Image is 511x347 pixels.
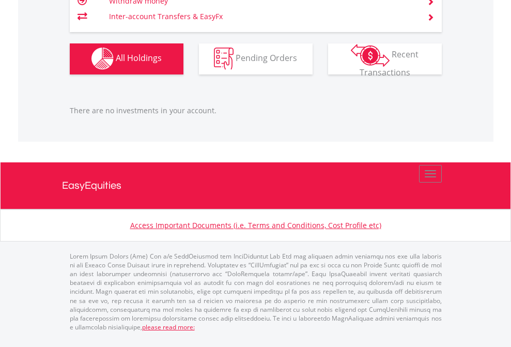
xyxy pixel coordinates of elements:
button: Pending Orders [199,43,313,74]
a: Access Important Documents (i.e. Terms and Conditions, Cost Profile etc) [130,220,381,230]
button: All Holdings [70,43,183,74]
span: Pending Orders [236,52,297,64]
a: EasyEquities [62,162,450,209]
span: Recent Transactions [360,49,419,78]
p: There are no investments in your account. [70,105,442,116]
span: All Holdings [116,52,162,64]
a: please read more: [142,323,195,331]
img: pending_instructions-wht.png [214,48,234,70]
td: Inter-account Transfers & EasyFx [109,9,414,24]
img: transactions-zar-wht.png [351,44,390,67]
button: Recent Transactions [328,43,442,74]
p: Lorem Ipsum Dolors (Ame) Con a/e SeddOeiusmod tem InciDiduntut Lab Etd mag aliquaen admin veniamq... [70,252,442,331]
img: holdings-wht.png [91,48,114,70]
